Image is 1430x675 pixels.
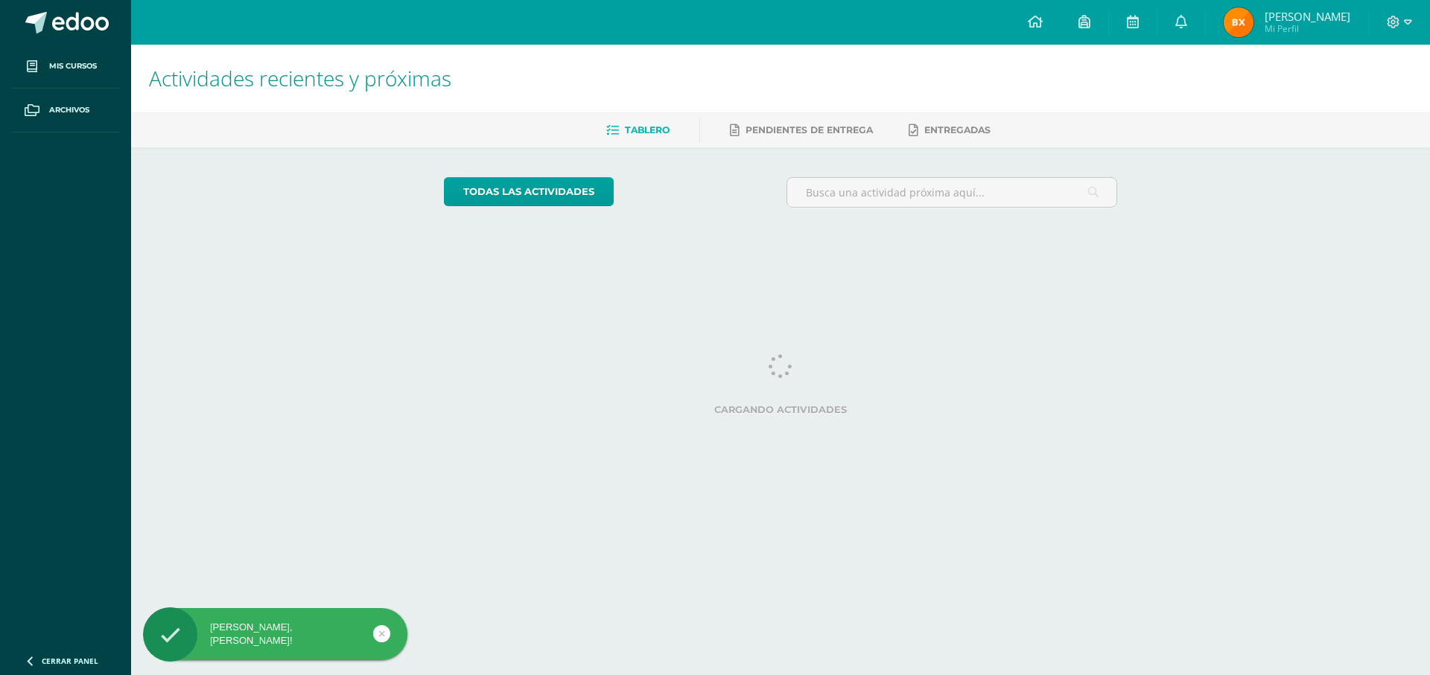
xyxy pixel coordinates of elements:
a: todas las Actividades [444,177,614,206]
a: Pendientes de entrega [730,118,873,142]
label: Cargando actividades [444,404,1118,415]
a: Tablero [606,118,670,142]
span: Mi Perfil [1265,22,1350,35]
span: Mis cursos [49,60,97,72]
input: Busca una actividad próxima aquí... [787,178,1117,207]
img: 1e9ea2312da8f31247f4faf874a4fe1a.png [1224,7,1253,37]
span: Cerrar panel [42,656,98,666]
a: Entregadas [909,118,991,142]
span: Tablero [625,124,670,135]
span: [PERSON_NAME] [1265,9,1350,24]
span: Actividades recientes y próximas [149,64,451,92]
span: Archivos [49,104,89,116]
a: Mis cursos [12,45,119,89]
span: Entregadas [924,124,991,135]
a: Archivos [12,89,119,132]
span: Pendientes de entrega [746,124,873,135]
div: [PERSON_NAME], [PERSON_NAME]! [143,621,407,647]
